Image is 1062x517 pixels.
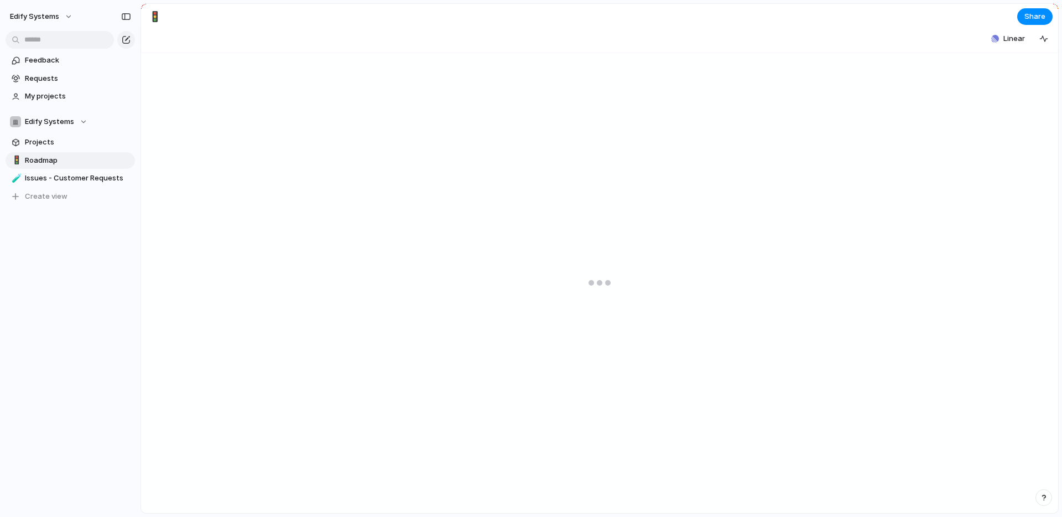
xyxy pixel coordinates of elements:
[10,11,59,22] span: Edify Systems
[1017,8,1053,25] button: Share
[25,73,131,84] span: Requests
[6,152,135,169] a: 🚦Roadmap
[6,113,135,130] button: Edify Systems
[987,30,1029,47] button: Linear
[25,91,131,102] span: My projects
[10,173,21,184] button: 🧪
[146,8,164,25] button: 🚦
[12,172,19,185] div: 🧪
[25,116,74,127] span: Edify Systems
[6,70,135,87] a: Requests
[6,188,135,205] button: Create view
[6,88,135,105] a: My projects
[25,155,131,166] span: Roadmap
[25,191,67,202] span: Create view
[25,173,131,184] span: Issues - Customer Requests
[12,154,19,167] div: 🚦
[6,170,135,187] a: 🧪Issues - Customer Requests
[25,137,131,148] span: Projects
[5,8,79,25] button: Edify Systems
[6,52,135,69] a: Feedback
[1003,33,1025,44] span: Linear
[25,55,131,66] span: Feedback
[149,9,161,24] div: 🚦
[1024,11,1045,22] span: Share
[10,155,21,166] button: 🚦
[6,134,135,151] a: Projects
